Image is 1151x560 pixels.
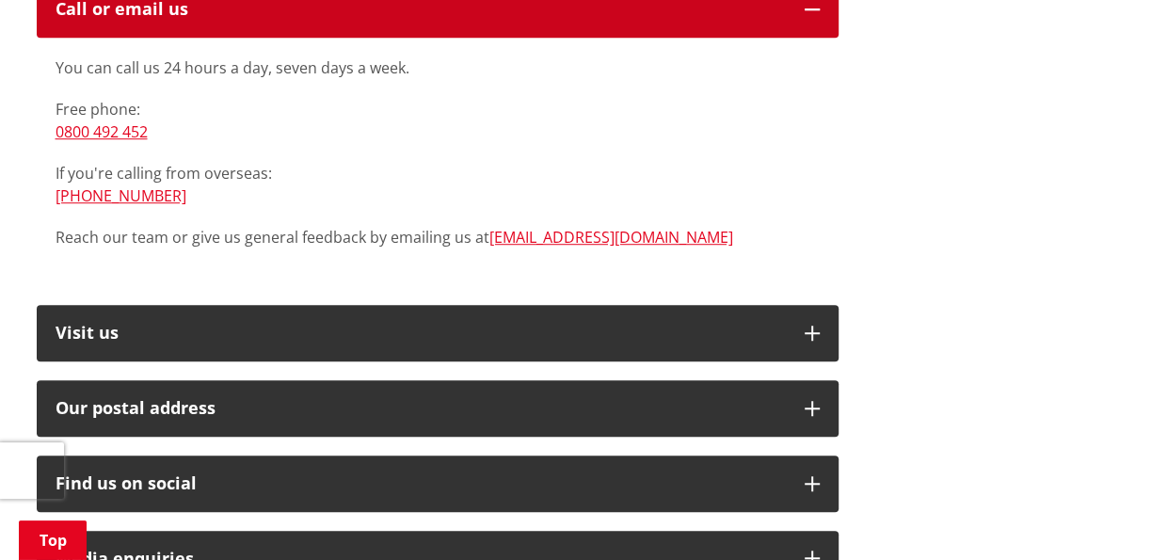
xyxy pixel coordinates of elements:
[56,226,820,248] p: Reach our team or give us general feedback by emailing us at
[56,399,786,418] h2: Our postal address
[37,456,839,512] button: Find us on social
[489,227,733,248] a: [EMAIL_ADDRESS][DOMAIN_NAME]
[56,56,820,79] p: You can call us 24 hours a day, seven days a week.
[1064,481,1132,549] iframe: Messenger Launcher
[56,162,820,207] p: If you're calling from overseas:
[56,474,786,493] div: Find us on social
[56,121,148,142] a: 0800 492 452
[37,305,839,361] button: Visit us
[56,98,820,143] p: Free phone:
[19,520,87,560] a: Top
[56,185,186,206] a: [PHONE_NUMBER]
[37,380,839,437] button: Our postal address
[56,324,786,343] p: Visit us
